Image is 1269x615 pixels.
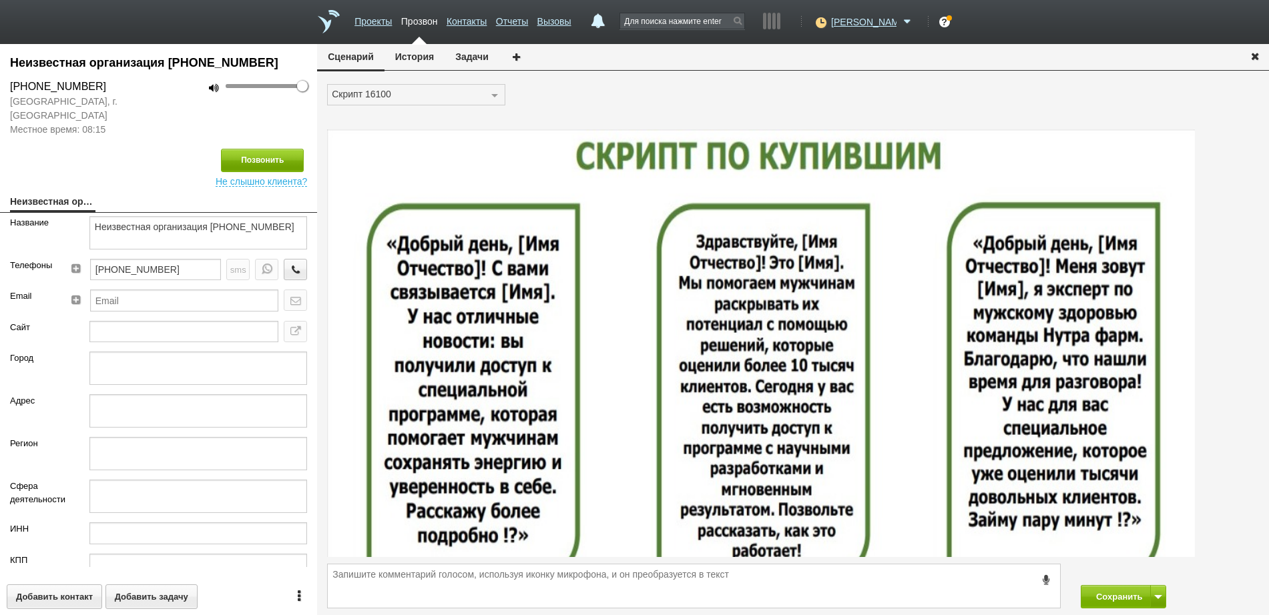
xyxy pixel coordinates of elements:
[221,149,304,172] button: Позвонить
[10,321,69,334] label: Сайт
[105,584,198,609] button: Добавить задачу
[10,54,307,72] div: Неизвестная организация +7 (473) 275-86-71
[10,259,56,272] label: Телефоны
[620,13,744,29] input: Для поиска нажмите enter
[10,522,69,536] label: ИНН
[401,9,438,29] a: Прозвон
[537,9,571,29] a: Вызовы
[354,9,392,29] a: Проекты
[10,289,56,303] label: Email
[10,437,69,450] label: Регион
[10,193,95,212] a: Неизвестная организация [PHONE_NUMBER]
[7,584,102,609] button: Добавить контакт
[10,216,69,229] label: Название
[939,17,950,27] div: ?
[10,394,69,408] label: Адрес
[496,9,528,29] a: Отчеты
[10,554,69,567] label: КПП
[445,44,499,69] button: Задачи
[10,352,69,365] label: Город
[332,86,485,102] div: Скрипт 16100
[447,9,487,29] a: Контакты
[90,259,221,280] input: телефон
[226,259,250,280] button: sms
[216,172,307,187] span: Не слышно клиента?
[831,14,915,27] a: [PERSON_NAME]
[10,480,69,506] label: Сфера деятельности
[10,95,149,123] span: [GEOGRAPHIC_DATA], г. [GEOGRAPHIC_DATA]
[10,79,149,95] div: [PHONE_NUMBER]
[385,44,445,69] button: История
[318,10,340,33] a: На главную
[1081,585,1151,608] button: Сохранить
[10,123,149,137] span: Местное время: 08:15
[90,289,278,311] input: Email
[317,44,385,71] button: Сценарий
[831,15,897,29] span: [PERSON_NAME]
